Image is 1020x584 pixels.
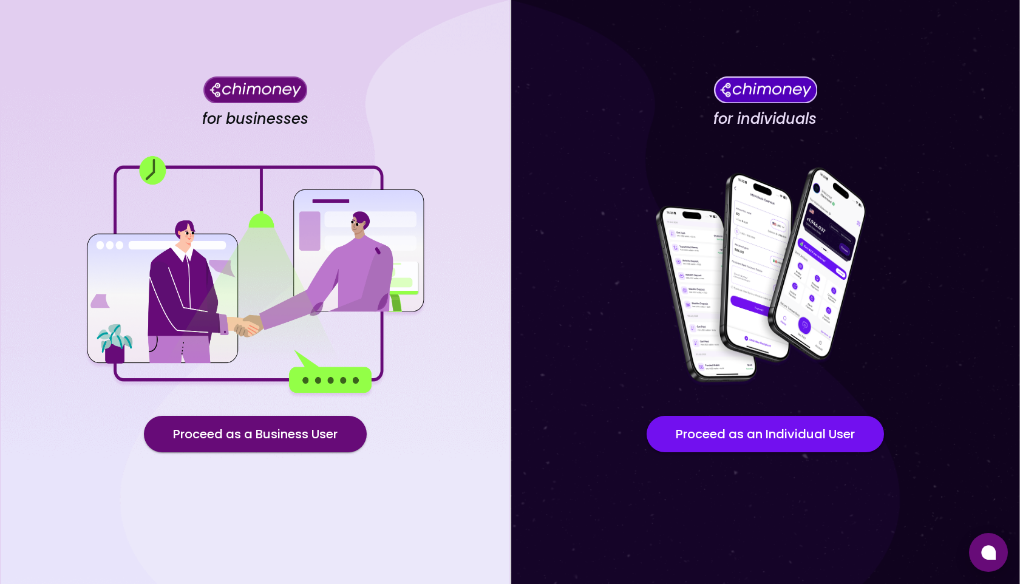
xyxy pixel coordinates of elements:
[203,76,307,103] img: Chimoney for businesses
[713,110,817,128] h4: for individuals
[969,533,1008,572] button: Open chat window
[84,155,427,398] img: for businesses
[634,155,896,398] img: for individuals
[647,416,884,452] button: Proceed as an Individual User
[144,416,367,452] button: Proceed as a Business User
[713,76,817,103] img: Chimoney for individuals
[202,110,308,128] h4: for businesses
